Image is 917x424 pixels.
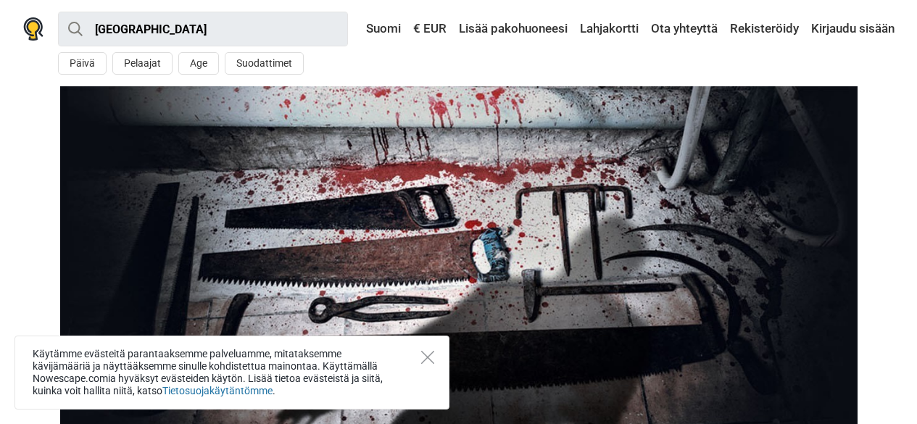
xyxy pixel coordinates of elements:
[421,351,434,364] button: Close
[58,12,348,46] input: kokeile “London”
[356,24,366,34] img: Suomi
[352,16,404,42] a: Suomi
[410,16,450,42] a: € EUR
[576,16,642,42] a: Lahjakortti
[23,17,43,41] img: Nowescape logo
[647,16,721,42] a: Ota yhteyttä
[14,336,449,410] div: Käytämme evästeitä parantaaksemme palveluamme, mitataksemme kävijämääriä ja näyttääksemme sinulle...
[162,385,273,396] a: Tietosuojakäytäntömme
[112,52,173,75] button: Pelaajat
[455,16,571,42] a: Lisää pakohuoneesi
[225,52,304,75] button: Suodattimet
[726,16,802,42] a: Rekisteröidy
[808,16,895,42] a: Kirjaudu sisään
[178,52,219,75] button: Age
[58,52,107,75] button: Päivä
